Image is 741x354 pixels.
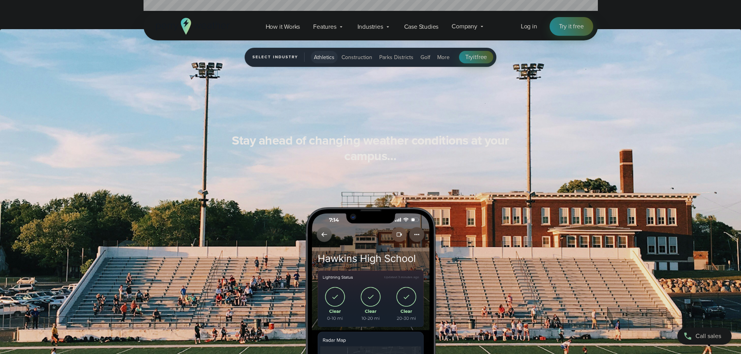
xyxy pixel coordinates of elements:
[459,51,493,63] a: Tryitfree
[465,52,487,62] span: Try free
[559,22,584,31] span: Try it free
[521,22,537,31] a: Log in
[221,133,520,164] h3: Stay ahead of changing weather conditions at your campus…
[252,52,305,62] span: Select Industry
[342,53,372,61] span: Construction
[452,22,477,31] span: Company
[677,328,732,345] a: Call sales
[695,331,721,341] span: Call sales
[379,53,413,61] span: Parks Districts
[398,19,445,35] a: Case Studies
[473,52,476,61] span: it
[437,53,450,61] span: More
[338,51,375,63] button: Construction
[550,17,593,36] a: Try it free
[266,22,300,31] span: How it Works
[434,51,453,63] button: More
[420,53,430,61] span: Golf
[417,51,433,63] button: Golf
[357,22,383,31] span: Industries
[314,53,335,61] span: Athletics
[311,51,338,63] button: Athletics
[259,19,307,35] a: How it Works
[313,22,336,31] span: Features
[376,51,417,63] button: Parks Districts
[404,22,439,31] span: Case Studies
